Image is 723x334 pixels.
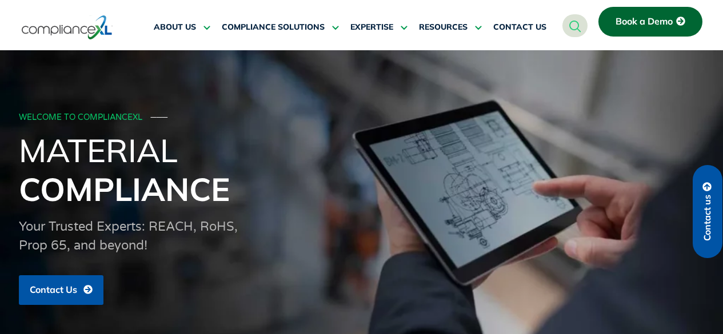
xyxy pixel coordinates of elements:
[493,22,546,33] span: CONTACT US
[19,275,103,305] a: Contact Us
[616,17,673,27] span: Book a Demo
[151,112,168,122] span: ───
[154,22,196,33] span: ABOUT US
[350,14,408,41] a: EXPERTISE
[22,14,113,41] img: logo-one.svg
[19,113,701,123] div: WELCOME TO COMPLIANCEXL
[419,14,482,41] a: RESOURCES
[19,219,238,253] span: Your Trusted Experts: REACH, RoHS, Prop 65, and beyond!
[19,169,230,209] span: Compliance
[693,165,722,258] a: Contact us
[702,195,713,241] span: Contact us
[30,285,77,295] span: Contact Us
[222,14,339,41] a: COMPLIANCE SOLUTIONS
[598,7,702,37] a: Book a Demo
[493,14,546,41] a: CONTACT US
[350,22,393,33] span: EXPERTISE
[154,14,210,41] a: ABOUT US
[419,22,468,33] span: RESOURCES
[562,14,588,37] a: navsearch-button
[222,22,325,33] span: COMPLIANCE SOLUTIONS
[19,131,705,208] h1: Material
